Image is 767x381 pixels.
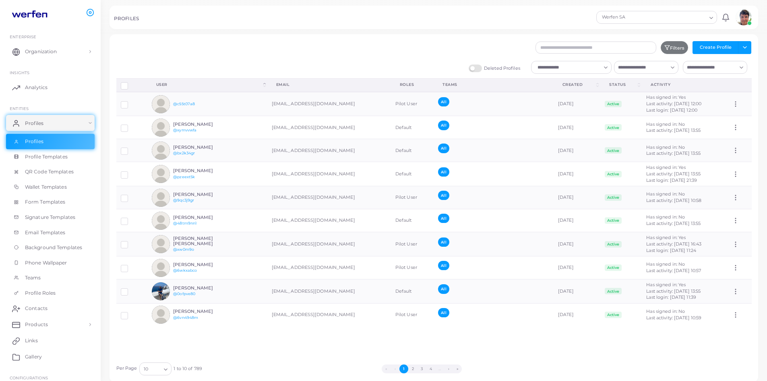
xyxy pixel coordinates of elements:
td: [EMAIL_ADDRESS][DOMAIN_NAME] [267,279,391,304]
img: avatar [152,306,170,324]
span: Last activity: [DATE] 13:55 [646,221,701,226]
h6: [PERSON_NAME] [173,285,232,291]
span: All [438,121,449,130]
td: [DATE] [554,256,600,279]
td: [DATE] [554,303,600,326]
a: Gallery [6,349,95,365]
span: Profiles [25,138,43,145]
a: QR Code Templates [6,164,95,179]
img: avatar [152,95,170,113]
img: avatar [736,9,752,25]
img: logo [7,8,52,23]
a: @6vn4948m [173,315,198,320]
div: Email [276,82,382,87]
span: Werfen SA [601,13,659,21]
span: Signature Templates [25,214,75,221]
span: Gallery [25,353,42,360]
div: Status [609,82,636,87]
ul: Pagination [202,364,642,373]
div: Search for option [531,61,612,74]
span: Has signed in: Yes [646,164,686,170]
a: Signature Templates [6,210,95,225]
td: Default [391,139,434,162]
span: Active [605,147,622,154]
td: [DATE] [554,92,600,116]
a: @xymvvwfa [173,128,196,132]
a: Wallet Templates [6,179,95,195]
td: [EMAIL_ADDRESS][DOMAIN_NAME] [267,92,391,116]
a: @48tm9nn1 [173,221,196,225]
span: Contacts [25,305,48,312]
a: Profiles [6,115,95,131]
h6: [PERSON_NAME] [173,168,232,173]
span: Has signed in: Yes [646,282,686,287]
label: Deleted Profiles [469,65,520,72]
td: [EMAIL_ADDRESS][DOMAIN_NAME] [267,116,391,139]
a: avatar [733,9,754,25]
span: Last activity: [DATE] 12:00 [646,101,701,106]
td: [EMAIL_ADDRESS][DOMAIN_NAME] [267,186,391,209]
span: Active [605,194,622,201]
div: Search for option [683,61,747,74]
span: Active [605,241,622,248]
a: @xw0m9o [173,247,194,252]
img: avatar [152,212,170,230]
img: avatar [152,189,170,207]
span: Has signed in: No [646,121,685,127]
td: [EMAIL_ADDRESS][DOMAIN_NAME] [267,139,391,162]
span: Last activity: [DATE] 10:59 [646,315,701,321]
span: All [438,214,449,223]
span: Has signed in: No [646,308,685,314]
span: All [438,144,449,153]
h6: [PERSON_NAME] [173,145,232,150]
span: Profile Roles [25,289,56,297]
a: @9qc3j9gr [173,198,194,202]
span: All [438,167,449,177]
td: [DATE] [554,232,600,256]
button: Filters [661,41,688,54]
span: Has signed in: Yes [646,94,686,100]
td: Pilot User [391,232,434,256]
a: Form Templates [6,194,95,210]
div: User [156,82,262,87]
span: ENTITIES [10,106,29,111]
td: Pilot User [391,186,434,209]
button: Go to page 3 [417,364,426,373]
td: [DATE] [554,209,600,232]
span: Last login: [DATE] 11:24 [646,248,696,253]
td: [DATE] [554,116,600,139]
span: INSIGHTS [10,70,29,75]
td: [DATE] [554,139,600,162]
span: Has signed in: No [646,261,685,267]
a: Phone Wallpaper [6,255,95,271]
td: Pilot User [391,256,434,279]
span: Profile Templates [25,153,68,160]
div: Created [562,82,595,87]
span: Email Templates [25,229,66,236]
span: 10 [144,365,148,373]
button: Go to last page [453,364,462,373]
a: @c55t07a8 [173,102,195,106]
span: Active [605,264,622,271]
td: [EMAIL_ADDRESS][DOMAIN_NAME] [267,256,391,279]
span: 1 to 10 of 789 [174,366,202,372]
a: Background Templates [6,240,95,255]
a: Links [6,333,95,349]
span: Active [605,217,622,224]
span: Last activity: [DATE] 16:43 [646,241,701,247]
a: @6wkxabco [173,268,197,273]
span: All [438,308,449,317]
img: avatar [152,119,170,137]
span: Last login: [DATE] 12:00 [646,107,697,113]
a: @pzeext5k [173,175,195,179]
button: Go to page 4 [426,364,435,373]
span: Last activity: [DATE] 13:55 [646,171,701,177]
div: Search for option [139,362,172,375]
span: All [438,261,449,270]
td: Default [391,209,434,232]
span: Has signed in: Yes [646,235,686,240]
td: [EMAIL_ADDRESS][DOMAIN_NAME] [267,162,391,186]
div: Search for option [596,11,717,24]
span: Last activity: [DATE] 13:55 [646,288,701,294]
